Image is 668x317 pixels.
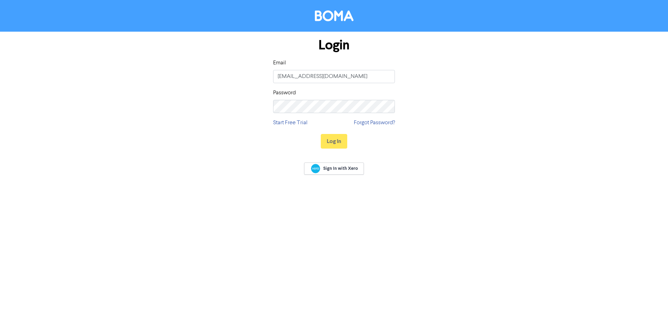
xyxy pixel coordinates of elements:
[323,165,358,172] span: Sign In with Xero
[315,10,353,21] img: BOMA Logo
[273,37,395,53] h1: Login
[273,59,286,67] label: Email
[273,119,308,127] a: Start Free Trial
[633,284,668,317] iframe: Chat Widget
[311,164,320,173] img: Xero logo
[354,119,395,127] a: Forgot Password?
[273,89,296,97] label: Password
[321,134,347,149] button: Log In
[304,163,364,175] a: Sign In with Xero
